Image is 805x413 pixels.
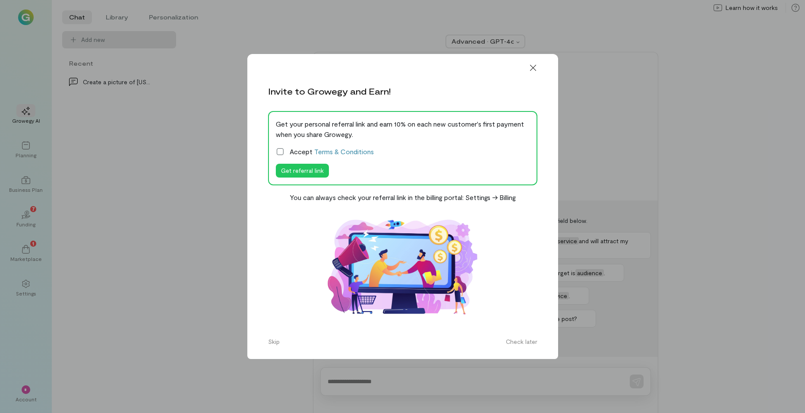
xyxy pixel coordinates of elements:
div: Invite to Growegy and Earn! [268,85,391,97]
div: Get your personal referral link and earn 10% on each new customer's first payment when you share ... [276,119,530,140]
button: Skip [263,335,285,349]
button: Get referral link [276,164,329,178]
button: Check later [501,335,543,349]
div: You can always check your referral link in the billing portal: Settings -> Billing [290,192,516,203]
a: Terms & Conditions [314,147,374,156]
span: Accept [290,146,374,157]
img: Affiliate [316,210,489,325]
